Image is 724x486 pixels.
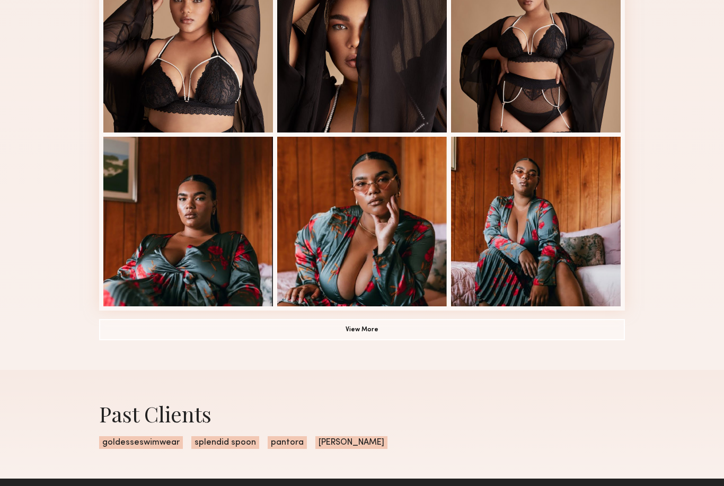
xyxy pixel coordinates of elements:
[268,436,307,449] span: pantora
[99,319,625,340] button: View More
[315,436,387,449] span: [PERSON_NAME]
[99,400,625,428] div: Past Clients
[99,436,183,449] span: goldesseswimwear
[191,436,259,449] span: splendid spoon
